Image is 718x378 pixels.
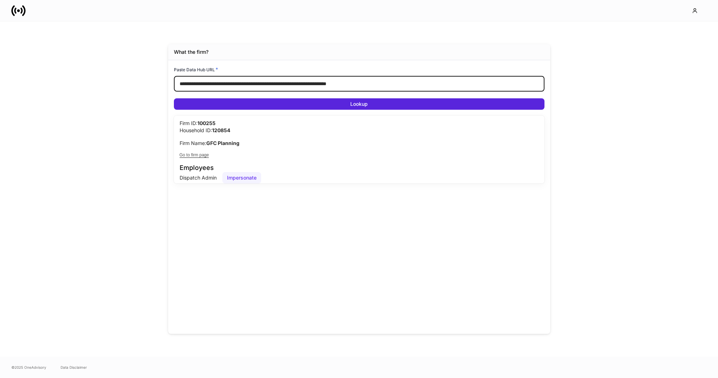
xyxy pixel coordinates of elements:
p: Firm Name: [180,140,539,147]
div: What the firm? [174,48,208,56]
p: Household ID: [180,127,539,134]
b: 100255 [197,120,216,126]
b: 120854 [212,127,230,133]
div: Lookup [350,100,368,108]
p: Dispatch Admin [180,174,217,181]
button: Lookup [174,98,544,110]
button: Go to firm page [180,152,539,158]
h4: Employees [180,164,539,172]
button: Impersonate [222,172,261,183]
a: Data Disclaimer [61,364,87,370]
div: Impersonate [227,174,257,181]
b: GFC Planning [206,140,239,146]
h6: Paste Data Hub URL [174,66,218,73]
p: Firm ID: [180,120,539,127]
div: Go to firm page [180,152,209,158]
span: © 2025 OneAdvisory [11,364,46,370]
